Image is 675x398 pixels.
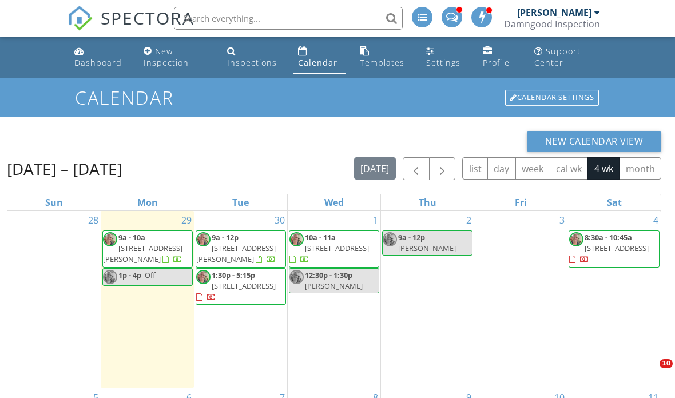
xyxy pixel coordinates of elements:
span: 1p - 4p [118,270,141,280]
span: SPECTORA [101,6,194,30]
button: New Calendar View [527,131,662,152]
img: 9acedd8faef746c98d511973f1159f0a.jpeg [569,232,583,246]
span: 9a - 10a [118,232,145,242]
a: Go to October 2, 2025 [464,211,474,229]
button: Next [429,157,456,181]
div: Profile [483,57,510,68]
span: 1:30p - 5:15p [212,270,255,280]
div: Dashboard [74,57,122,68]
a: Templates [355,41,412,74]
a: 9a - 12p [STREET_ADDRESS][PERSON_NAME] [196,232,276,264]
img: 9acedd8faef746c98d511973f1159f0a.jpeg [196,232,211,246]
a: 9a - 10a [STREET_ADDRESS][PERSON_NAME] [102,230,193,268]
a: Go to October 1, 2025 [371,211,380,229]
iframe: Intercom live chat [636,359,664,387]
img: 9acedd8faef746c98d511973f1159f0a.jpeg [289,270,304,284]
div: Inspections [227,57,277,68]
a: Saturday [605,194,624,210]
a: Go to October 3, 2025 [557,211,567,229]
img: 9acedd8faef746c98d511973f1159f0a.jpeg [383,232,397,246]
button: day [487,157,516,180]
img: 9acedd8faef746c98d511973f1159f0a.jpeg [289,232,304,246]
a: 10a - 11a [STREET_ADDRESS] [289,230,379,268]
span: [STREET_ADDRESS] [585,243,649,253]
td: Go to September 28, 2025 [7,211,101,388]
a: Company Profile [478,41,521,74]
button: month [619,157,661,180]
img: 9acedd8faef746c98d511973f1159f0a.jpeg [103,232,117,246]
a: Support Center [530,41,605,74]
button: Previous [403,157,430,181]
span: [PERSON_NAME] [305,281,363,291]
span: 8:30a - 10:45a [585,232,632,242]
span: 9a - 12p [398,232,425,242]
span: [STREET_ADDRESS][PERSON_NAME] [103,243,182,264]
span: Off [145,270,156,280]
div: Templates [360,57,404,68]
span: 10a - 11a [305,232,336,242]
a: 9a - 12p [STREET_ADDRESS][PERSON_NAME] [196,230,286,268]
div: Support Center [534,46,581,68]
div: Damngood Inspection [504,18,600,30]
a: 8:30a - 10:45a [STREET_ADDRESS] [569,230,660,268]
div: Settings [426,57,460,68]
a: Calendar [293,41,346,74]
span: [STREET_ADDRESS] [305,243,369,253]
a: Go to October 4, 2025 [651,211,661,229]
a: Go to September 30, 2025 [272,211,287,229]
img: 9acedd8faef746c98d511973f1159f0a.jpeg [196,270,211,284]
button: cal wk [550,157,589,180]
a: 8:30a - 10:45a [STREET_ADDRESS] [569,232,649,264]
div: New Inspection [144,46,189,68]
a: Sunday [43,194,65,210]
a: Tuesday [230,194,251,210]
span: [STREET_ADDRESS] [212,281,276,291]
td: Go to September 29, 2025 [101,211,194,388]
td: Go to October 4, 2025 [567,211,661,388]
button: list [462,157,488,180]
span: 9a - 12p [212,232,239,242]
span: [PERSON_NAME] [398,243,456,253]
a: SPECTORA [67,15,194,39]
td: Go to October 2, 2025 [381,211,474,388]
span: 10 [660,359,673,368]
h1: Calendar [75,87,600,108]
a: Go to September 29, 2025 [179,211,194,229]
a: Wednesday [322,194,346,210]
a: 10a - 11a [STREET_ADDRESS] [289,232,369,264]
div: Calendar Settings [505,90,599,106]
a: Monday [135,194,160,210]
a: Calendar Settings [504,89,600,107]
a: New Inspection [139,41,214,74]
a: Thursday [416,194,439,210]
a: 1:30p - 5:15p [STREET_ADDRESS] [196,268,286,305]
td: Go to October 1, 2025 [287,211,380,388]
a: Friday [513,194,529,210]
button: [DATE] [354,157,396,180]
td: Go to September 30, 2025 [194,211,287,388]
a: Dashboard [70,41,130,74]
span: [STREET_ADDRESS][PERSON_NAME] [196,243,276,264]
a: Inspections [223,41,284,74]
span: 12:30p - 1:30p [305,270,352,280]
a: Settings [422,41,469,74]
a: 1:30p - 5:15p [STREET_ADDRESS] [196,270,276,302]
img: The Best Home Inspection Software - Spectora [67,6,93,31]
h2: [DATE] – [DATE] [7,157,122,180]
img: 9acedd8faef746c98d511973f1159f0a.jpeg [103,270,117,284]
a: 9a - 10a [STREET_ADDRESS][PERSON_NAME] [103,232,182,264]
td: Go to October 3, 2025 [474,211,567,388]
button: week [515,157,550,180]
div: Calendar [298,57,337,68]
div: [PERSON_NAME] [517,7,591,18]
a: Go to September 28, 2025 [86,211,101,229]
button: 4 wk [587,157,620,180]
input: Search everything... [174,7,403,30]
